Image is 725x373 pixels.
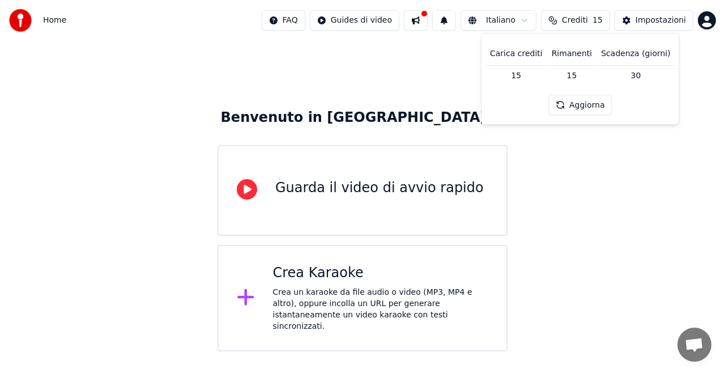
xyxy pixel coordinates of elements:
[547,65,597,86] td: 15
[677,328,711,362] a: Aprire la chat
[547,43,597,65] th: Rimanenti
[485,65,547,86] td: 15
[273,264,489,282] div: Crea Karaoke
[275,179,484,197] div: Guarda il video di avvio rapido
[43,15,66,26] nav: breadcrumb
[273,287,489,332] div: Crea un karaoke da file audio o video (MP3, MP4 e altro), oppure incolla un URL per generare ista...
[221,109,505,127] div: Benvenuto in [GEOGRAPHIC_DATA]
[615,10,693,31] button: Impostazioni
[485,43,547,65] th: Carica crediti
[592,15,603,26] span: 15
[310,10,399,31] button: Guides di video
[596,43,675,65] th: Scadenza (giorni)
[541,10,610,31] button: Crediti15
[548,95,612,115] button: Aggiorna
[43,15,66,26] span: Home
[596,65,675,86] td: 30
[562,15,588,26] span: Crediti
[262,10,305,31] button: FAQ
[636,15,686,26] div: Impostazioni
[9,9,32,32] img: youka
